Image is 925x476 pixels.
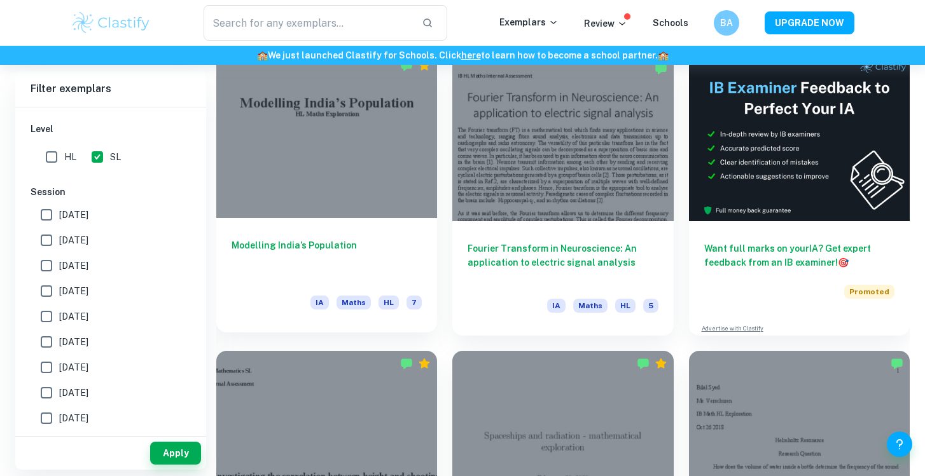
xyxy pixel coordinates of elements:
span: SL [110,150,121,164]
button: Help and Feedback [887,432,912,457]
h6: We just launched Clastify for Schools. Click to learn how to become a school partner. [3,48,922,62]
span: IA [310,296,329,309]
span: 🎯 [838,257,849,268]
img: Marked [637,357,650,370]
a: Advertise with Clastify [702,324,763,333]
img: Thumbnail [689,56,910,221]
h6: Filter exemplars [15,71,206,107]
span: 🏫 [257,50,268,60]
h6: Level [31,122,191,136]
a: here [461,50,481,60]
span: 5 [643,299,658,313]
span: Promoted [844,285,894,299]
p: Exemplars [499,15,559,29]
img: Clastify logo [71,10,151,36]
a: Schools [653,18,688,28]
h6: Session [31,185,191,199]
h6: BA [720,16,734,30]
button: UPGRADE NOW [765,11,854,34]
a: Want full marks on yourIA? Get expert feedback from an IB examiner!PromotedAdvertise with Clastify [689,56,910,336]
span: [DATE] [59,411,88,425]
span: [DATE] [59,284,88,298]
div: Premium [418,357,431,370]
span: IA [547,299,566,313]
input: Search for any exemplars... [204,5,412,41]
img: Marked [400,59,413,72]
button: Apply [150,442,201,465]
h6: Modelling India’s Population [232,238,422,280]
span: [DATE] [59,309,88,323]
img: Marked [655,62,667,75]
span: Maths [573,299,608,313]
span: 7 [407,296,422,309]
span: [DATE] [59,208,88,222]
div: Premium [655,357,667,370]
span: [DATE] [59,360,88,374]
h6: Want full marks on your IA ? Get expert feedback from an IB examiner! [704,241,894,269]
span: [DATE] [59,335,88,349]
div: Premium [418,59,431,72]
h6: Fourier Transform in Neuroscience: An application to electric signal analysis [468,241,658,283]
span: [DATE] [59,386,88,400]
img: Marked [400,357,413,370]
span: HL [615,299,636,313]
span: Maths [337,296,371,309]
span: [DATE] [59,259,88,273]
span: HL [64,150,76,164]
button: BA [714,10,739,36]
span: HL [379,296,399,309]
img: Marked [891,357,903,370]
p: Review [584,17,627,31]
span: 🏫 [658,50,669,60]
a: Modelling India’s PopulationIAMathsHL7 [216,56,437,336]
a: Fourier Transform in Neuroscience: An application to electric signal analysisIAMathsHL5 [452,56,673,336]
span: [DATE] [59,233,88,247]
